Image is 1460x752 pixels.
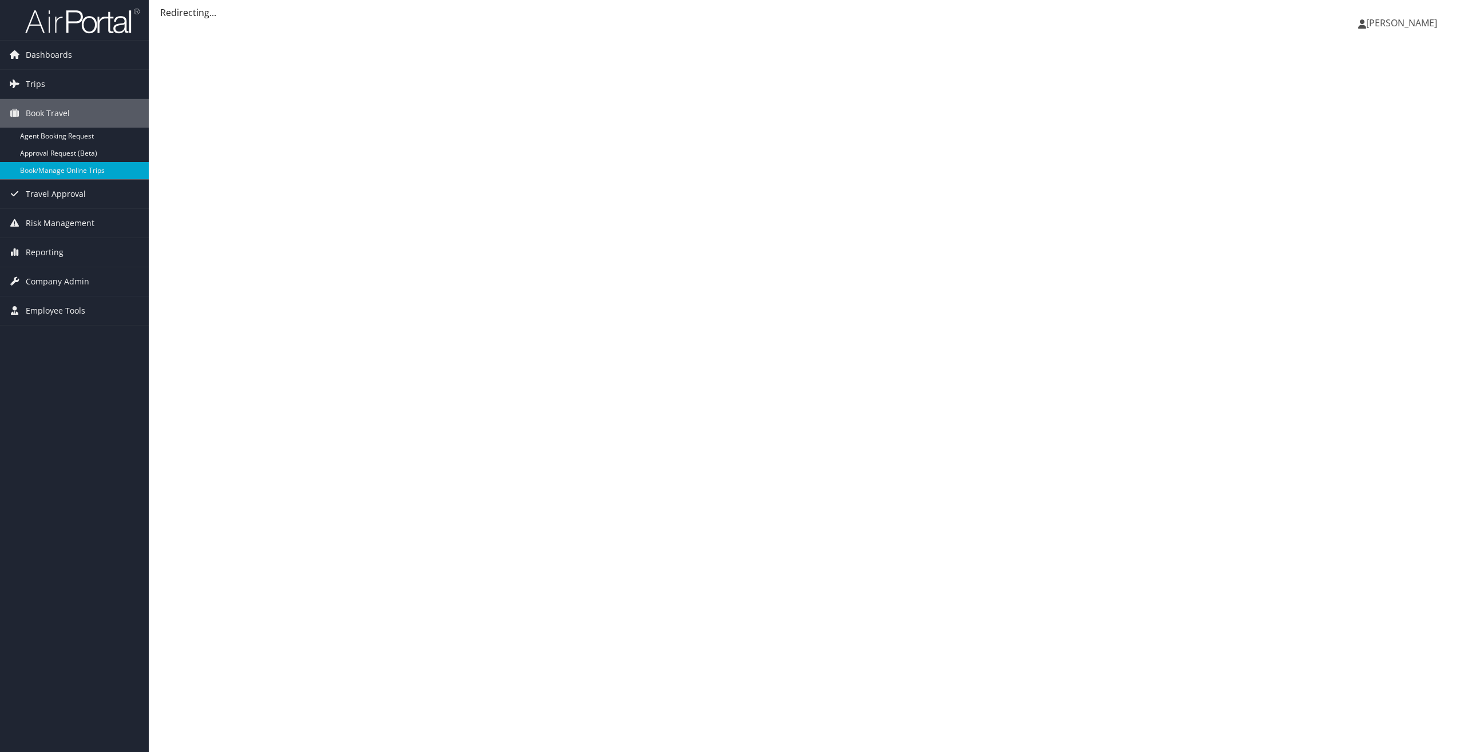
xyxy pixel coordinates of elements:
[26,41,72,69] span: Dashboards
[26,267,89,296] span: Company Admin
[160,6,1449,19] div: Redirecting...
[25,7,140,34] img: airportal-logo.png
[26,70,45,98] span: Trips
[1366,17,1437,29] span: [PERSON_NAME]
[26,180,86,208] span: Travel Approval
[26,209,94,238] span: Risk Management
[1358,6,1449,40] a: [PERSON_NAME]
[26,99,70,128] span: Book Travel
[26,238,64,267] span: Reporting
[26,296,85,325] span: Employee Tools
